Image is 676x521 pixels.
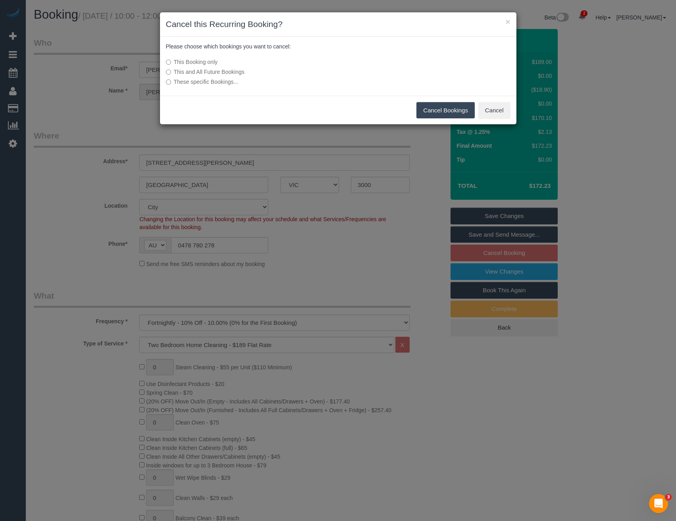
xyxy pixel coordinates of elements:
[478,102,510,119] button: Cancel
[649,494,668,513] iframe: Intercom live chat
[166,78,392,86] label: These specific Bookings...
[166,18,510,30] h3: Cancel this Recurring Booking?
[416,102,475,119] button: Cancel Bookings
[166,69,171,75] input: This and All Future Bookings
[166,58,392,66] label: This Booking only
[166,60,171,65] input: This Booking only
[166,68,392,76] label: This and All Future Bookings
[166,79,171,85] input: These specific Bookings...
[665,494,672,500] span: 3
[505,17,510,26] button: ×
[166,42,510,50] p: Please choose which bookings you want to cancel:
